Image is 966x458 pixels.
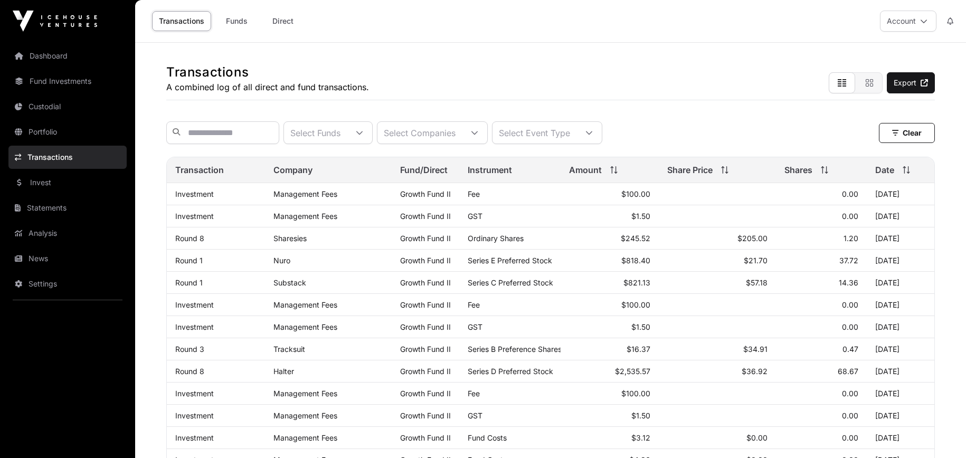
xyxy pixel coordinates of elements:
td: [DATE] [867,294,934,316]
a: Nuro [273,256,290,265]
a: Halter [273,367,294,376]
a: Invest [8,171,127,194]
a: News [8,247,127,270]
td: [DATE] [867,360,934,383]
span: 0.00 [842,433,858,442]
a: Investment [175,433,214,442]
a: Custodial [8,95,127,118]
p: Management Fees [273,411,383,420]
a: Portfolio [8,120,127,144]
td: $100.00 [561,183,659,205]
h1: Transactions [166,64,369,81]
p: Management Fees [273,212,383,221]
span: Fee [468,189,480,198]
span: $205.00 [737,234,768,243]
span: 14.36 [839,278,858,287]
a: Round 8 [175,367,204,376]
span: 0.00 [842,411,858,420]
a: Growth Fund II [400,322,451,331]
a: Substack [273,278,306,287]
a: Round 1 [175,278,203,287]
td: $100.00 [561,383,659,405]
a: Round 1 [175,256,203,265]
span: 68.67 [838,367,858,376]
td: $16.37 [561,338,659,360]
a: Fund Investments [8,70,127,93]
a: Transactions [152,11,211,31]
span: Fee [468,389,480,398]
span: Instrument [468,164,512,176]
span: Company [273,164,312,176]
a: Statements [8,196,127,220]
span: Series D Preferred Stock [468,367,553,376]
a: Tracksuit [273,345,305,354]
td: $1.50 [561,205,659,227]
span: $0.00 [746,433,768,442]
iframe: Chat Widget [913,407,966,458]
a: Growth Fund II [400,212,451,221]
a: Export [887,72,935,93]
a: Growth Fund II [400,411,451,420]
td: [DATE] [867,316,934,338]
span: 0.47 [842,345,858,354]
td: $1.50 [561,405,659,427]
img: Icehouse Ventures Logo [13,11,97,32]
span: Ordinary Shares [468,234,524,243]
td: $245.52 [561,227,659,250]
span: GST [468,322,482,331]
span: Series C Preferred Stock [468,278,553,287]
td: [DATE] [867,227,934,250]
span: $36.92 [742,367,768,376]
a: Growth Fund II [400,234,451,243]
a: Growth Fund II [400,278,451,287]
td: [DATE] [867,250,934,272]
button: Clear [879,123,935,143]
a: Investment [175,411,214,420]
td: $1.50 [561,316,659,338]
span: Share Price [667,164,713,176]
a: Growth Fund II [400,189,451,198]
a: Dashboard [8,44,127,68]
span: $57.18 [746,278,768,287]
a: Growth Fund II [400,389,451,398]
span: 0.00 [842,322,858,331]
td: $2,535.57 [561,360,659,383]
a: Sharesies [273,234,307,243]
p: A combined log of all direct and fund transactions. [166,81,369,93]
a: Growth Fund II [400,300,451,309]
td: [DATE] [867,205,934,227]
td: [DATE] [867,183,934,205]
span: Amount [569,164,602,176]
span: GST [468,212,482,221]
p: Management Fees [273,322,383,331]
td: $100.00 [561,294,659,316]
td: [DATE] [867,427,934,449]
div: Select Companies [377,122,462,144]
span: Fee [468,300,480,309]
a: Round 3 [175,345,204,354]
span: $21.70 [744,256,768,265]
p: Management Fees [273,300,383,309]
span: 0.00 [842,389,858,398]
span: Fund Costs [468,433,507,442]
span: 37.72 [839,256,858,265]
a: Direct [262,11,304,31]
span: Series E Preferred Stock [468,256,552,265]
a: Investment [175,322,214,331]
td: [DATE] [867,405,934,427]
a: Investment [175,300,214,309]
a: Settings [8,272,127,295]
a: Growth Fund II [400,433,451,442]
span: 0.00 [842,212,858,221]
span: Shares [784,164,812,176]
td: [DATE] [867,383,934,405]
span: Transaction [175,164,224,176]
span: GST [468,411,482,420]
td: $818.40 [561,250,659,272]
a: Transactions [8,146,127,169]
a: Funds [215,11,258,31]
p: Management Fees [273,189,383,198]
a: Investment [175,212,214,221]
span: 0.00 [842,189,858,198]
